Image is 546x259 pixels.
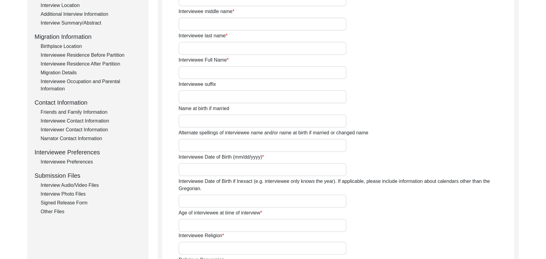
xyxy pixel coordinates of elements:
label: Name at birth if married [179,105,229,112]
div: Interview Photo Files [41,190,141,198]
label: Alternate spellings of interviewee name and/or name at birth if married or changed name [179,129,368,136]
div: Additional Interview Information [41,11,141,18]
label: Interviewee last name [179,32,228,39]
div: Interviewee Residence Before Partition [41,52,141,59]
div: Interview Audio/Video Files [41,182,141,189]
label: Interviewee Date of Birth (mm/dd/yyyy) [179,153,264,161]
div: Interview Location [41,2,141,9]
div: Other Files [41,208,141,215]
div: Signed Release Form [41,199,141,207]
div: Migration Information [35,32,141,41]
div: Interviewee Residence After Partition [41,60,141,68]
div: Interviewee Preferences [35,148,141,157]
div: Narrator Contact Information [41,135,141,142]
label: Age of interviewee at time of interview [179,209,262,217]
div: Interviewer Contact Information [41,126,141,133]
div: Interview Summary/Abstract [41,19,141,27]
label: Interviewee middle name [179,8,234,15]
div: Contact Information [35,98,141,107]
div: Friends and Family Information [41,109,141,116]
label: Interviewee Full Name [179,56,229,64]
label: Interviewee Date of Birth if Inexact (e.g. interviewee only knows the year). If applicable, pleas... [179,178,514,192]
div: Interviewee Contact Information [41,117,141,125]
label: Interviewee suffix [179,81,216,88]
div: Interviewee Preferences [41,158,141,166]
div: Migration Details [41,69,141,76]
div: Birthplace Location [41,43,141,50]
label: Interviewee Religion [179,232,224,239]
div: Submission Files [35,171,141,180]
div: Interviewee Occupation and Parental Information [41,78,141,92]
